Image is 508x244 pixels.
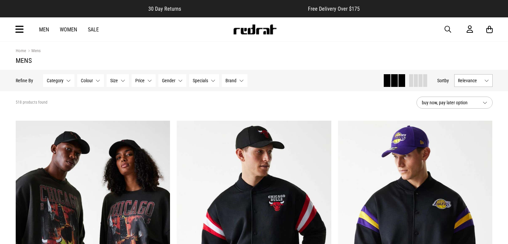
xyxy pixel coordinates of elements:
[26,48,41,54] a: Mens
[39,26,49,33] a: Men
[60,26,77,33] a: Women
[148,6,181,12] span: 30 Day Returns
[193,78,208,83] span: Specials
[107,74,129,87] button: Size
[445,78,449,83] span: by
[422,99,477,107] span: buy now, pay later option
[194,5,295,12] iframe: Customer reviews powered by Trustpilot
[16,56,493,65] h1: Mens
[416,97,493,109] button: buy now, pay later option
[437,77,449,85] button: Sortby
[16,48,26,53] a: Home
[308,6,360,12] span: Free Delivery Over $175
[454,74,493,87] button: Relevance
[81,78,93,83] span: Colour
[47,78,63,83] span: Category
[43,74,74,87] button: Category
[110,78,118,83] span: Size
[162,78,175,83] span: Gender
[16,78,33,83] p: Refine By
[16,100,47,105] span: 518 products found
[189,74,219,87] button: Specials
[132,74,156,87] button: Price
[88,26,99,33] a: Sale
[77,74,104,87] button: Colour
[458,78,482,83] span: Relevance
[233,24,277,34] img: Redrat logo
[222,74,247,87] button: Brand
[135,78,145,83] span: Price
[158,74,186,87] button: Gender
[225,78,236,83] span: Brand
